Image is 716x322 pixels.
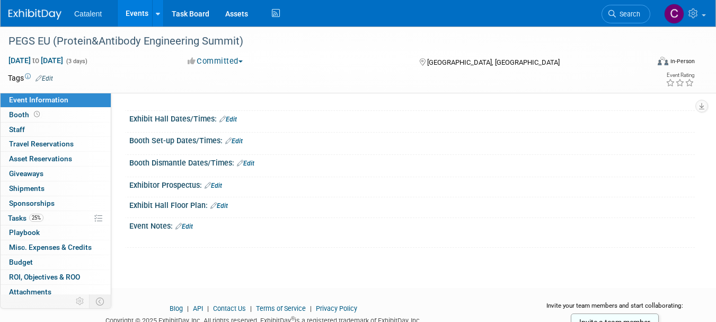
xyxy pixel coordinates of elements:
[1,240,111,255] a: Misc. Expenses & Credits
[9,140,74,148] span: Travel Reservations
[9,273,80,281] span: ROI, Objectives & ROO
[32,110,42,118] span: Booth not reserved yet
[225,137,243,145] a: Edit
[1,211,111,225] a: Tasks25%
[427,58,560,66] span: [GEOGRAPHIC_DATA], [GEOGRAPHIC_DATA]
[65,58,87,65] span: (3 days)
[90,294,111,308] td: Toggle Event Tabs
[129,133,695,146] div: Booth Set-up Dates/Times:
[29,214,43,222] span: 25%
[8,9,61,20] img: ExhibitDay
[616,10,640,18] span: Search
[1,270,111,284] a: ROI, Objectives & ROO
[74,10,102,18] span: Catalent
[9,154,72,163] span: Asset Reservations
[129,111,695,125] div: Exhibit Hall Dates/Times:
[5,32,637,51] div: PEGS EU (Protein&Antibody Engineering Summit)
[1,108,111,122] a: Booth
[1,152,111,166] a: Asset Reservations
[535,301,695,317] div: Invite your team members and start collaborating:
[9,288,51,296] span: Attachments
[9,199,55,207] span: Sponsorships
[129,155,695,169] div: Booth Dismantle Dates/Times:
[1,285,111,299] a: Attachments
[1,167,111,181] a: Giveaways
[1,137,111,151] a: Travel Reservations
[129,197,695,211] div: Exhibit Hall Floor Plan:
[9,110,42,119] span: Booth
[658,57,668,65] img: Format-Inperson.png
[129,177,695,191] div: Exhibitor Prospectus:
[184,56,247,67] button: Committed
[205,182,222,189] a: Edit
[1,181,111,196] a: Shipments
[213,304,246,312] a: Contact Us
[666,73,694,78] div: Event Rating
[31,56,41,65] span: to
[670,57,695,65] div: In-Person
[205,304,211,312] span: |
[1,123,111,137] a: Staff
[8,214,43,222] span: Tasks
[1,93,111,107] a: Event Information
[9,243,92,251] span: Misc. Expenses & Credits
[1,255,111,269] a: Budget
[193,304,203,312] a: API
[9,228,40,237] span: Playbook
[307,304,314,312] span: |
[9,125,25,134] span: Staff
[71,294,90,308] td: Personalize Event Tab Strip
[9,258,33,266] span: Budget
[602,5,650,23] a: Search
[664,4,684,24] img: Christina Szendi
[316,304,357,312] a: Privacy Policy
[256,304,306,312] a: Terms of Service
[594,55,695,71] div: Event Format
[170,304,183,312] a: Blog
[1,196,111,211] a: Sponsorships
[184,304,191,312] span: |
[210,202,228,210] a: Edit
[237,160,254,167] a: Edit
[129,218,695,232] div: Event Notes:
[175,223,193,230] a: Edit
[8,56,64,65] span: [DATE] [DATE]
[9,95,68,104] span: Event Information
[247,304,254,312] span: |
[291,316,295,321] sup: ®
[9,169,43,178] span: Giveaways
[8,73,53,83] td: Tags
[36,75,53,82] a: Edit
[9,184,45,193] span: Shipments
[219,116,237,123] a: Edit
[1,225,111,240] a: Playbook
